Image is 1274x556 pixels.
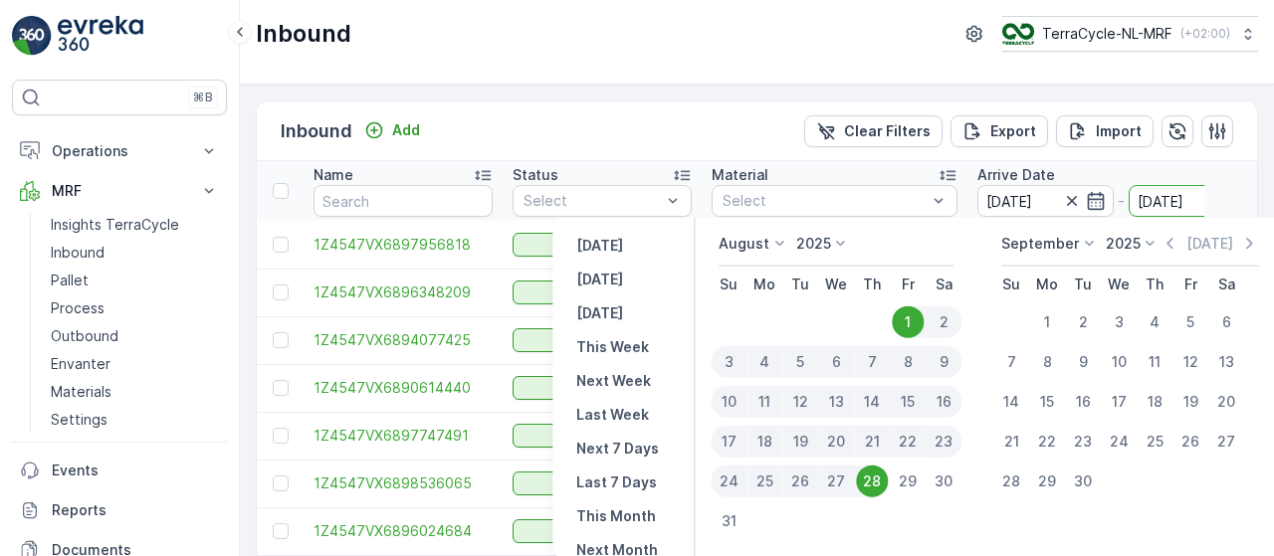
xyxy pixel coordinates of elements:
[568,369,659,393] button: Next Week
[576,371,651,391] p: Next Week
[12,16,52,56] img: logo
[995,426,1027,458] div: 21
[314,282,493,302] a: 1Z4547VX6896348209
[1103,426,1135,458] div: 24
[51,326,118,346] p: Outbound
[804,115,943,147] button: Clear Filters
[513,376,692,400] button: Received
[568,470,665,494] button: Last 7 Days
[926,386,961,418] div: 16
[1103,346,1135,378] div: 10
[854,426,890,458] div: 21
[926,267,961,302] th: Saturday
[256,18,351,50] p: Inbound
[926,426,961,458] div: 23
[43,378,227,406] a: Materials
[43,294,227,322] a: Process
[854,346,890,378] div: 7
[1067,306,1099,338] div: 2
[273,380,289,396] div: Toggle Row Selected
[746,386,782,418] div: 11
[723,191,927,211] p: Select
[995,386,1027,418] div: 14
[892,306,924,338] div: 1
[951,115,1048,147] button: Export
[513,233,692,257] button: Received
[12,131,227,171] button: Operations
[977,185,1114,217] input: dd/mm/yyyy
[1031,386,1063,418] div: 15
[719,234,769,254] p: August
[856,465,888,497] div: 28
[43,239,227,267] a: Inbound
[576,303,623,323] p: [DATE]
[513,165,558,185] p: Status
[711,386,746,418] div: 10
[1067,346,1099,378] div: 9
[568,234,631,258] button: Yesterday
[1031,346,1063,378] div: 8
[782,465,818,497] div: 26
[51,243,105,263] p: Inbound
[1129,185,1265,217] input: dd/mm/yyyy
[1210,386,1242,418] div: 20
[1042,24,1172,44] p: TerraCycle-NL-MRF
[51,410,107,430] p: Settings
[818,426,854,458] div: 20
[193,90,213,105] p: ⌘B
[711,346,746,378] div: 3
[576,439,659,459] p: Next 7 Days
[52,141,187,161] p: Operations
[51,354,110,374] p: Envanter
[796,234,831,254] p: 2025
[1001,234,1079,254] p: September
[890,386,926,418] div: 15
[1139,306,1170,338] div: 4
[1137,267,1172,302] th: Thursday
[713,505,744,537] div: 31
[1174,346,1206,378] div: 12
[314,521,493,541] a: 1Z4547VX6896024684
[928,465,959,497] div: 30
[43,211,227,239] a: Insights TerraCycle
[1101,267,1137,302] th: Wednesday
[281,117,352,145] p: Inbound
[1208,267,1244,302] th: Saturday
[52,461,219,480] p: Events
[892,465,924,497] div: 29
[854,267,890,302] th: Thursday
[1002,16,1258,52] button: TerraCycle-NL-MRF(+02:00)
[314,426,493,446] a: 1Z4547VX6897747491
[1210,426,1242,458] div: 27
[12,451,227,490] a: Events
[576,472,657,492] p: Last 7 Days
[273,332,289,348] div: Toggle Row Selected
[43,267,227,294] a: Pallet
[1029,267,1065,302] th: Monday
[273,428,289,444] div: Toggle Row Selected
[1139,426,1170,458] div: 25
[746,426,782,458] div: 18
[1174,306,1206,338] div: 5
[746,346,782,378] div: 4
[576,236,623,256] p: [DATE]
[12,171,227,211] button: MRF
[568,437,667,461] button: Next 7 Days
[782,267,818,302] th: Tuesday
[711,426,746,458] div: 17
[513,519,692,543] button: Received
[782,386,818,418] div: 12
[12,490,227,530] a: Reports
[1031,306,1063,338] div: 1
[844,121,931,141] p: Clear Filters
[576,405,649,425] p: Last Week
[1210,346,1242,378] div: 13
[1103,386,1135,418] div: 17
[1067,386,1099,418] div: 16
[43,350,227,378] a: Envanter
[854,386,890,418] div: 14
[782,346,818,378] div: 5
